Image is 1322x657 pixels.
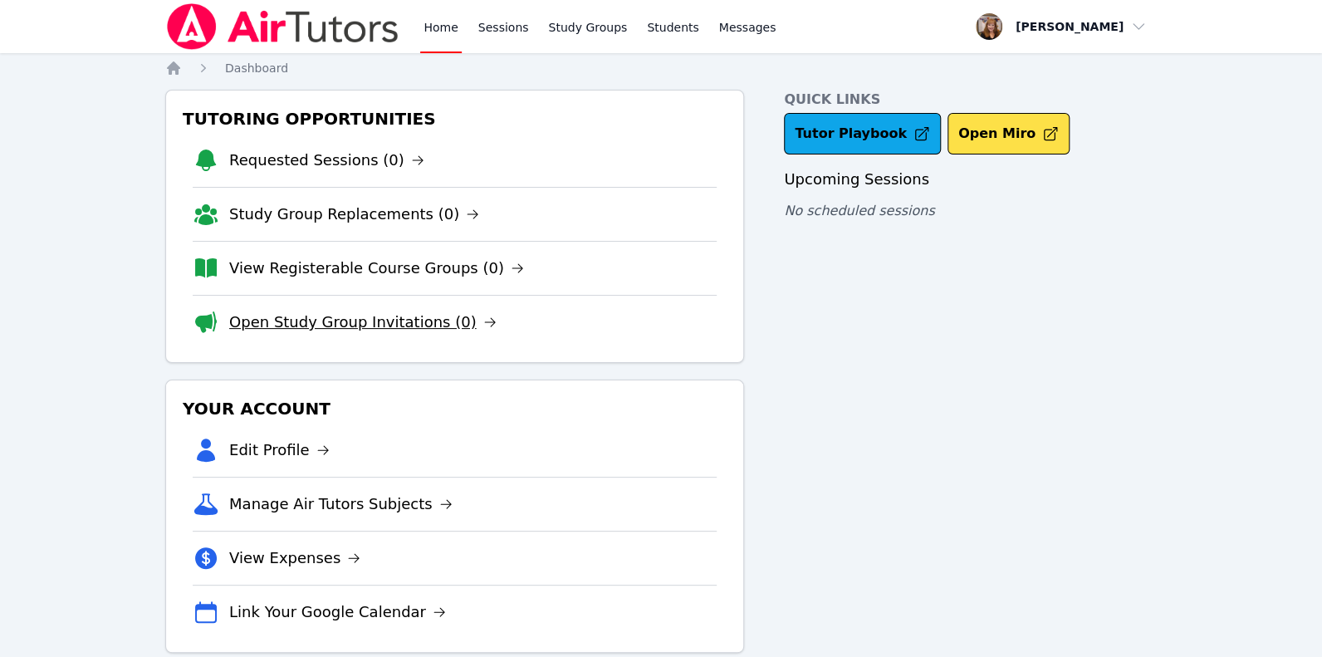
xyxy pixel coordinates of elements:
a: Manage Air Tutors Subjects [229,493,453,516]
a: Edit Profile [229,439,330,462]
a: Link Your Google Calendar [229,601,446,624]
a: Tutor Playbook [784,113,941,154]
span: Messages [719,19,776,36]
h3: Upcoming Sessions [784,168,1157,191]
a: View Expenses [229,547,360,570]
a: Study Group Replacements (0) [229,203,479,226]
img: Air Tutors [165,3,400,50]
h4: Quick Links [784,90,1157,110]
a: Dashboard [225,60,288,76]
span: Dashboard [225,61,288,75]
a: View Registerable Course Groups (0) [229,257,524,280]
a: Open Study Group Invitations (0) [229,311,497,334]
a: Requested Sessions (0) [229,149,424,172]
button: Open Miro [947,113,1070,154]
span: No scheduled sessions [784,203,934,218]
h3: Your Account [179,394,730,424]
nav: Breadcrumb [165,60,1157,76]
h3: Tutoring Opportunities [179,104,730,134]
